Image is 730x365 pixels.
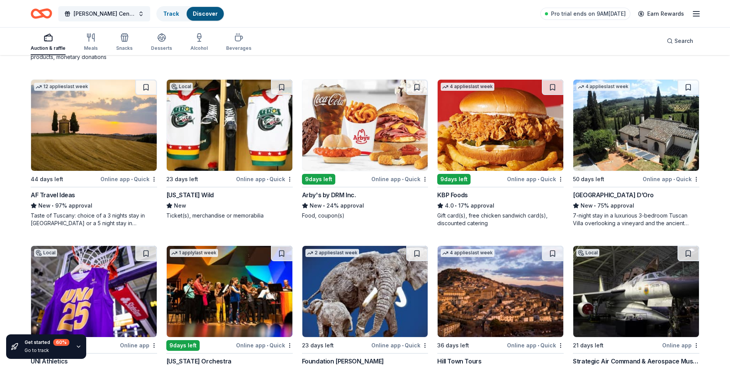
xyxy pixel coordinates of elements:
[302,79,428,219] a: Image for Arby's by DRM Inc.9days leftOnline app•QuickArby's by DRM Inc.New•24% approvalFood, cou...
[437,341,469,350] div: 36 days left
[643,174,699,184] div: Online app Quick
[302,174,335,185] div: 9 days left
[581,201,593,210] span: New
[58,6,150,21] button: [PERSON_NAME] Central Booster Bash 2025
[371,174,428,184] div: Online app Quick
[437,201,564,210] div: 17% approval
[662,340,699,350] div: Online app
[437,190,468,200] div: KBP Foods
[302,212,428,219] div: Food, coupon(s)
[576,83,630,91] div: 4 applies last week
[507,174,564,184] div: Online app Quick
[236,174,293,184] div: Online app Quick
[190,45,208,51] div: Alcohol
[302,201,428,210] div: 24% approval
[190,30,208,55] button: Alcohol
[302,190,356,200] div: Arby's by DRM Inc.
[31,201,157,210] div: 97% approval
[31,190,75,200] div: AF Travel Ideas
[193,10,218,17] a: Discover
[673,176,675,182] span: •
[674,36,693,46] span: Search
[437,174,471,185] div: 9 days left
[438,246,563,337] img: Image for Hill Town Tours
[166,190,214,200] div: [US_STATE] Wild
[267,342,268,349] span: •
[302,246,428,337] img: Image for Foundation Michelangelo
[31,212,157,227] div: Taste of Tuscany: choice of a 3 nights stay in [GEOGRAPHIC_DATA] or a 5 night stay in [GEOGRAPHIC...
[116,30,133,55] button: Snacks
[437,79,564,227] a: Image for KBP Foods4 applieslast week9days leftOnline app•QuickKBP Foods4.0•17% approvalGift card...
[34,249,57,257] div: Local
[25,347,69,354] div: Go to track
[84,30,98,55] button: Meals
[31,5,52,23] a: Home
[551,9,626,18] span: Pro trial ends on 9AM[DATE]
[170,83,193,90] div: Local
[455,203,457,209] span: •
[540,8,630,20] a: Pro trial ends on 9AM[DATE]
[573,175,604,184] div: 50 days left
[573,79,699,227] a: Image for Villa Sogni D’Oro4 applieslast week50 days leftOnline app•Quick[GEOGRAPHIC_DATA] D’OroN...
[441,83,494,91] div: 4 applies last week
[131,176,133,182] span: •
[31,79,157,227] a: Image for AF Travel Ideas12 applieslast week44 days leftOnline app•QuickAF Travel IdeasNew•97% ap...
[402,176,404,182] span: •
[226,30,251,55] button: Beverages
[31,80,157,171] img: Image for AF Travel Ideas
[323,203,325,209] span: •
[573,246,699,337] img: Image for Strategic Air Command & Aerospace Museum
[163,10,179,17] a: Track
[170,249,218,257] div: 1 apply last week
[538,342,539,349] span: •
[167,246,292,337] img: Image for Minnesota Orchestra
[38,201,51,210] span: New
[576,249,599,257] div: Local
[437,212,564,227] div: Gift card(s), free chicken sandwich card(s), discounted catering
[167,80,292,171] img: Image for Iowa Wild
[402,342,404,349] span: •
[84,45,98,51] div: Meals
[573,201,699,210] div: 75% approval
[445,201,454,210] span: 4.0
[267,176,268,182] span: •
[174,201,186,210] span: New
[166,340,200,351] div: 9 days left
[100,174,157,184] div: Online app Quick
[573,80,699,171] img: Image for Villa Sogni D’Oro
[661,33,699,49] button: Search
[302,80,428,171] img: Image for Arby's by DRM Inc.
[594,203,596,209] span: •
[151,30,172,55] button: Desserts
[53,339,69,346] div: 60 %
[438,80,563,171] img: Image for KBP Foods
[310,201,322,210] span: New
[120,340,157,350] div: Online app
[31,30,66,55] button: Auction & raffle
[371,340,428,350] div: Online app Quick
[305,249,359,257] div: 2 applies last week
[226,45,251,51] div: Beverages
[31,175,63,184] div: 44 days left
[441,249,494,257] div: 4 applies last week
[302,341,334,350] div: 23 days left
[507,340,564,350] div: Online app Quick
[156,6,225,21] button: TrackDiscover
[633,7,689,21] a: Earn Rewards
[31,246,157,337] img: Image for UNI Athletics
[573,212,699,227] div: 7-night stay in a luxurious 3-bedroom Tuscan Villa overlooking a vineyard and the ancient walled ...
[74,9,135,18] span: [PERSON_NAME] Central Booster Bash 2025
[573,190,654,200] div: [GEOGRAPHIC_DATA] D’Oro
[166,175,198,184] div: 23 days left
[116,45,133,51] div: Snacks
[166,212,293,219] div: Ticket(s), merchandise or memorabilia
[151,45,172,51] div: Desserts
[34,83,90,91] div: 12 applies last week
[166,79,293,219] a: Image for Iowa WildLocal23 days leftOnline app•Quick[US_STATE] WildNewTicket(s), merchandise or m...
[236,340,293,350] div: Online app Quick
[25,339,69,346] div: Get started
[52,203,54,209] span: •
[573,341,604,350] div: 21 days left
[538,176,539,182] span: •
[31,45,66,51] div: Auction & raffle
